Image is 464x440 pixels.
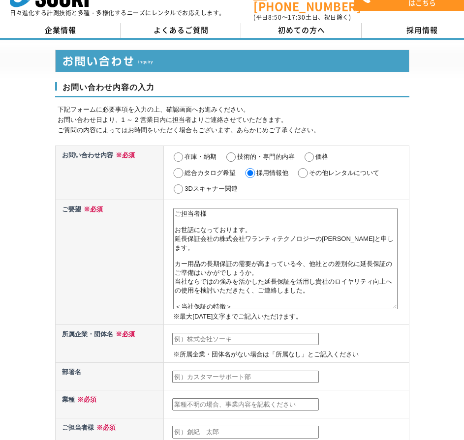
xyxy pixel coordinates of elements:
a: 初めての方へ [241,23,362,38]
span: ※必須 [113,151,135,159]
h3: お問い合わせ内容の入力 [55,82,409,98]
label: 総合カタログ希望 [185,169,236,176]
th: 業種 [55,390,164,418]
span: ※必須 [94,424,116,431]
label: 在庫・納期 [185,153,217,160]
label: 価格 [315,153,328,160]
label: その他レンタルについて [309,169,379,176]
th: 部署名 [55,363,164,390]
p: ※最大[DATE]文字までご記入いただけます。 [173,312,406,322]
span: (平日 ～ 土日、祝日除く) [253,13,351,22]
input: 業種不明の場合、事業内容を記載ください [172,398,319,411]
label: 3Dスキャナー関連 [185,185,238,192]
label: 技術的・専門的内容 [237,153,295,160]
img: お問い合わせ [55,50,409,72]
th: ご要望 [55,200,164,324]
span: 17:30 [288,13,306,22]
label: 採用情報他 [256,169,288,176]
th: 所属企業・団体名 [55,325,164,363]
input: 例）カスタマーサポート部 [172,371,319,383]
span: 初めての方へ [278,25,325,35]
a: よくあるご質問 [121,23,241,38]
span: 8:50 [268,13,282,22]
th: お問い合わせ内容 [55,146,164,200]
p: 下記フォームに必要事項を入力の上、確認画面へお進みください。 お問い合わせ日より、1 ～ 2 営業日内に担当者よりご連絡させていただきます。 ご質問の内容によってはお時間をいただく場合もございま... [58,105,409,135]
p: ※所属企業・団体名がない場合は「所属なし」とご記入ください [173,350,406,360]
span: ※必須 [81,205,103,213]
input: 例）株式会社ソーキ [172,333,319,346]
p: 日々進化する計測技術と多種・多様化するニーズにレンタルでお応えします。 [10,10,225,16]
input: 例）創紀 太郎 [172,426,319,439]
span: ※必須 [75,396,96,403]
span: ※必須 [113,330,135,338]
